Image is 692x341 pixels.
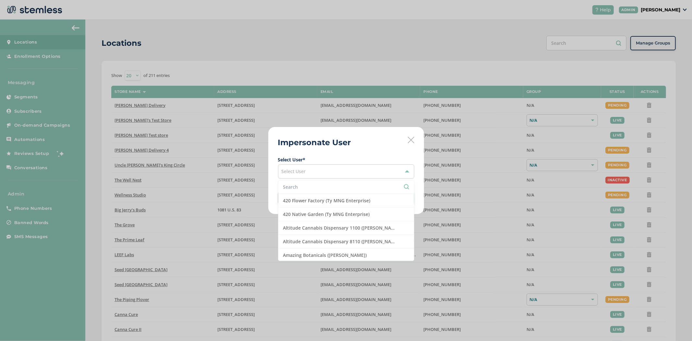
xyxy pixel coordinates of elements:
span: Select User [282,168,306,174]
h2: Impersonate User [278,137,351,148]
li: Amazing Botanicals ([PERSON_NAME]) [278,248,414,262]
li: Altitude Cannabis Dispensary 1100 ([PERSON_NAME]) [278,221,414,235]
li: 420 Flower Factory (Ty MNG Enterprise) [278,194,414,208]
iframe: Chat Widget [660,310,692,341]
li: 420 Native Garden (Ty MNG Enterprise) [278,208,414,221]
li: Altitude Cannabis Dispensary 8110 ([PERSON_NAME]) [278,235,414,248]
input: Search [283,183,409,190]
label: Select User [278,156,414,163]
